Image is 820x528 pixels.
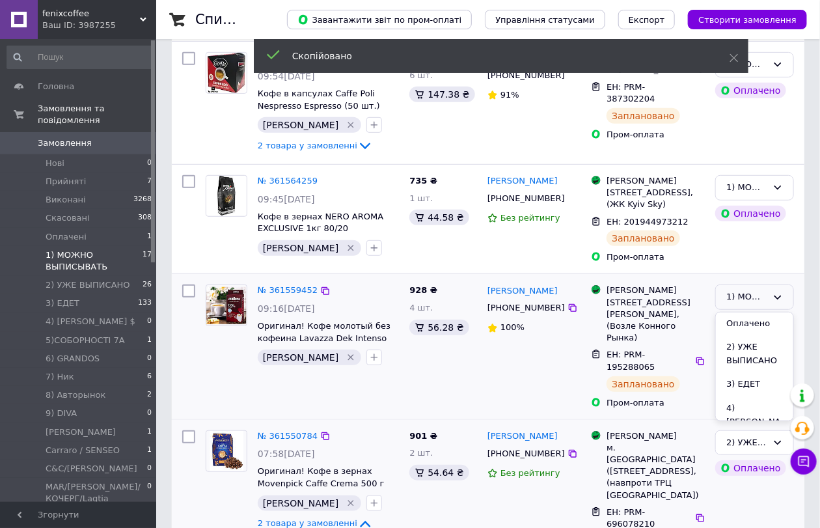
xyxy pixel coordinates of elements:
[495,15,595,25] span: Управління статусами
[46,463,137,475] span: C&C/[PERSON_NAME]
[46,426,116,438] span: [PERSON_NAME]
[38,103,156,126] span: Замовлення та повідомлення
[46,445,120,456] span: Carraro / SENSEO
[715,83,786,98] div: Оплачено
[258,141,373,150] a: 2 товара у замовленні
[206,175,247,217] a: Фото товару
[409,285,437,295] span: 928 ₴
[287,10,472,29] button: Завантажити звіт по пром-оплаті
[210,431,243,471] img: Фото товару
[46,231,87,243] span: Оплачені
[715,206,786,221] div: Оплачено
[258,303,315,314] span: 09:16[DATE]
[263,352,338,363] span: [PERSON_NAME]
[409,210,469,225] div: 44.58 ₴
[147,371,152,383] span: 6
[147,316,152,327] span: 0
[346,498,356,508] svg: Видалити мітку
[147,353,152,365] span: 0
[618,10,676,29] button: Експорт
[258,518,373,528] a: 2 товара у замовленні
[147,426,152,438] span: 1
[716,396,793,447] li: 4) [PERSON_NAME] $
[46,194,86,206] span: Виконані
[147,445,152,456] span: 1
[716,335,793,372] li: 2) УЖЕ ВЫПИСАНО
[346,243,356,253] svg: Видалити мітку
[346,352,356,363] svg: Видалити мітку
[607,430,705,442] div: [PERSON_NAME]
[409,70,433,80] span: 6 шт.
[46,408,77,419] span: 9) DIVA
[258,518,357,528] span: 2 товара у замовленні
[46,389,105,401] span: 8) Авторынок
[147,389,152,401] span: 2
[46,316,135,327] span: 4) [PERSON_NAME] $
[263,498,338,508] span: [PERSON_NAME]
[688,10,807,29] button: Створити замовлення
[607,217,689,227] span: ЕН: 201944973212
[147,335,152,346] span: 1
[487,285,558,298] a: [PERSON_NAME]
[46,371,74,383] span: 7) Ник
[409,465,469,480] div: 54.64 ₴
[42,8,140,20] span: fenixcoffee
[46,158,64,169] span: Нові
[46,481,147,505] span: MAR/[PERSON_NAME]/КОЧЕРГ/Laqtia
[409,87,474,102] div: 147.38 ₴
[206,287,247,324] img: Фото товару
[258,466,385,488] a: Оригинал! Кофе в зернах Movenpick Caffe Crema 500 г
[292,49,697,63] div: Скопійовано
[409,431,437,441] span: 901 ₴
[258,321,390,355] a: Оригинал! Кофе молотый без кофеина Lavazza Dek Intenso (Lavazza Decaffeinato), 250г
[409,320,469,335] div: 56.28 ₴
[409,448,433,458] span: 2 шт.
[726,181,767,195] div: 1) МОЖНО ВЫПИСЫВАТЬ
[607,350,655,372] span: ЕН: PRM-195288065
[698,15,797,25] span: Створити замовлення
[46,353,100,365] span: 6) GRANDOS
[147,481,152,505] span: 0
[147,408,152,419] span: 0
[716,372,793,396] li: 3) ЕДЕТ
[206,52,247,94] a: Фото товару
[607,187,705,210] div: [STREET_ADDRESS], (ЖК Kyiv Sky)
[143,249,152,273] span: 17
[46,212,90,224] span: Скасовані
[500,468,560,478] span: Без рейтингу
[42,20,156,31] div: Ваш ID: 3987255
[258,285,318,295] a: № 361559452
[46,298,79,309] span: 3) ЕДЕТ
[487,430,558,443] a: [PERSON_NAME]
[607,82,655,104] span: ЕН: PRM-387302204
[46,335,125,346] span: 5)СОБОРНОСТІ 7А
[409,176,437,186] span: 735 ₴
[500,90,519,100] span: 91%
[297,14,461,25] span: Завантажити звіт по пром-оплаті
[607,108,680,124] div: Заплановано
[206,285,247,326] a: Фото товару
[258,89,380,122] a: Кофе в капсулах Caffe Poli Nespresso Espresso (50 шт.) [GEOGRAPHIC_DATA]
[726,436,767,450] div: 2) УЖЕ ВЫПИСАНО
[675,14,807,24] a: Створити замовлення
[409,303,433,313] span: 4 шт.
[195,12,327,27] h1: Список замовлень
[500,213,560,223] span: Без рейтингу
[607,285,705,296] div: [PERSON_NAME]
[258,194,315,204] span: 09:45[DATE]
[487,175,558,188] a: [PERSON_NAME]
[258,176,318,186] a: № 361564259
[607,129,705,141] div: Пром-оплата
[258,431,318,441] a: № 361550784
[147,176,152,188] span: 7
[346,120,356,130] svg: Видалити мітку
[258,212,383,234] a: Кофе в зернах NERO AROMA EXCLUSIVE 1кг 80/20
[726,290,767,304] div: 1) МОЖНО ВЫПИСЫВАТЬ
[258,141,357,150] span: 2 товара у замовленні
[607,442,705,501] div: м. [GEOGRAPHIC_DATA] ([STREET_ADDRESS], (навпроти ТРЦ [GEOGRAPHIC_DATA])
[485,10,605,29] button: Управління статусами
[791,449,817,475] button: Чат з покупцем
